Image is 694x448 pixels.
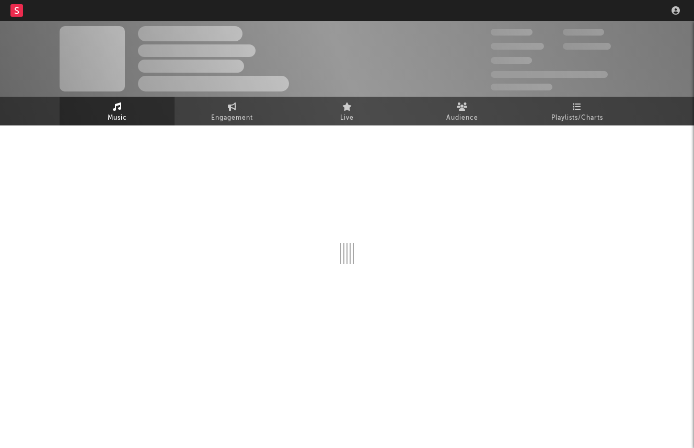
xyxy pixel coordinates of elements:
[211,112,253,124] span: Engagement
[175,97,290,125] a: Engagement
[446,112,478,124] span: Audience
[491,43,544,50] span: 50,000,000
[491,57,532,64] span: 100,000
[404,97,519,125] a: Audience
[340,112,354,124] span: Live
[60,97,175,125] a: Music
[491,71,608,78] span: 50,000,000 Monthly Listeners
[290,97,404,125] a: Live
[563,29,604,36] span: 100,000
[491,84,552,90] span: Jump Score: 85.0
[551,112,603,124] span: Playlists/Charts
[108,112,127,124] span: Music
[491,29,533,36] span: 300,000
[563,43,611,50] span: 1,000,000
[519,97,634,125] a: Playlists/Charts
